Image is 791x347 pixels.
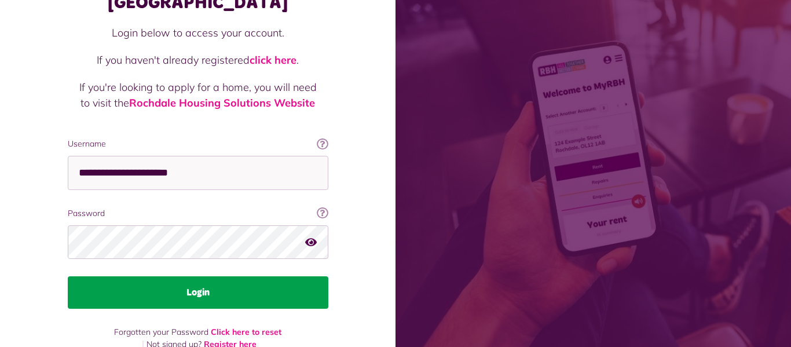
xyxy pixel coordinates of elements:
p: If you're looking to apply for a home, you will need to visit the [79,79,317,111]
span: Forgotten your Password [114,327,208,337]
label: Password [68,207,328,220]
p: If you haven't already registered . [79,52,317,68]
a: Rochdale Housing Solutions Website [129,96,315,109]
label: Username [68,138,328,150]
a: Click here to reset [211,327,281,337]
p: Login below to access your account. [79,25,317,41]
a: click here [250,53,296,67]
button: Login [68,276,328,309]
